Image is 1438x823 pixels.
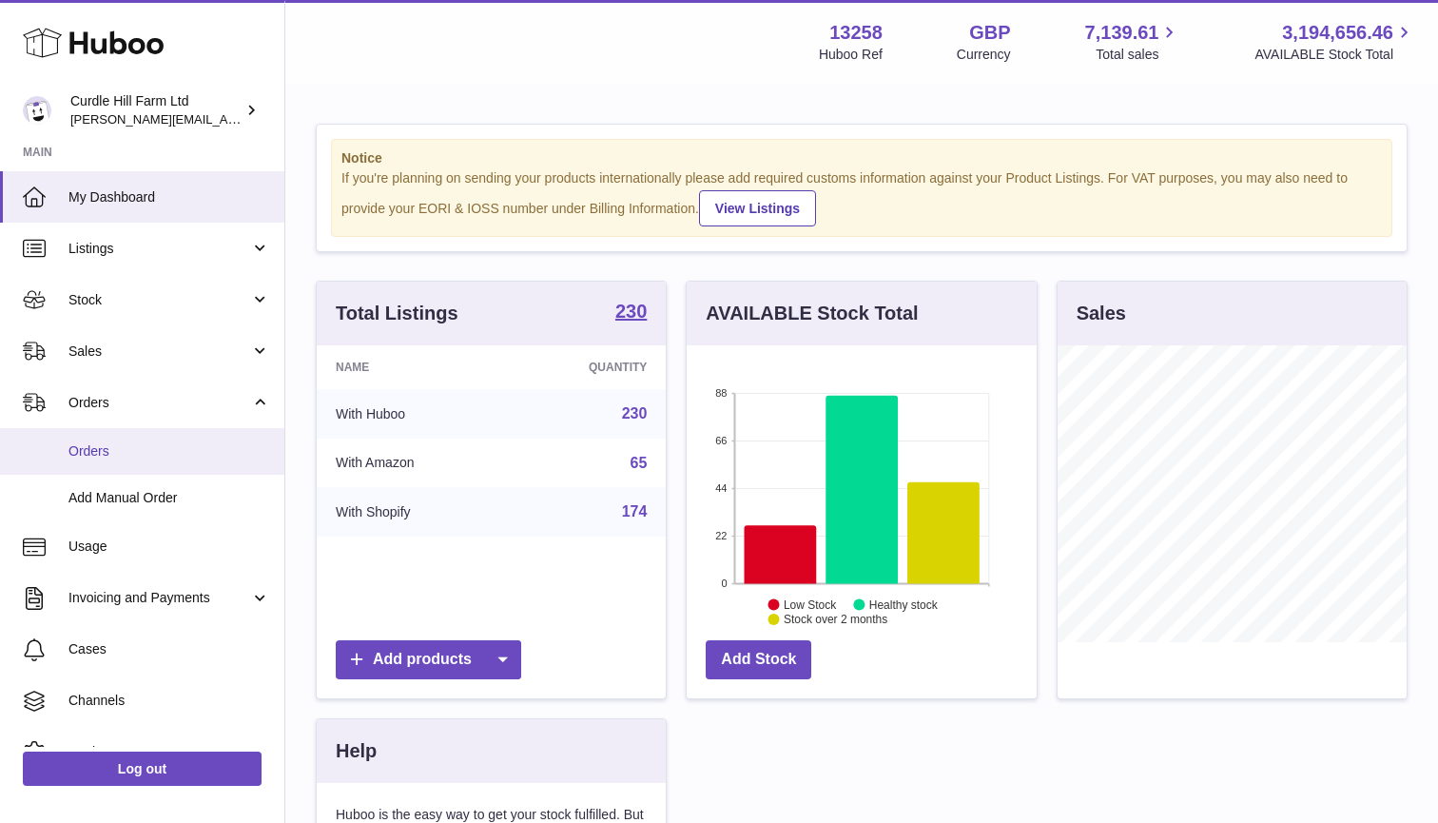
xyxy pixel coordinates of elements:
[68,394,250,412] span: Orders
[829,20,883,46] strong: 13258
[70,92,242,128] div: Curdle Hill Farm Ltd
[631,455,648,471] a: 65
[622,503,648,519] a: 174
[68,692,270,710] span: Channels
[1254,46,1415,64] span: AVAILABLE Stock Total
[68,188,270,206] span: My Dashboard
[317,389,508,439] td: With Huboo
[68,489,270,507] span: Add Manual Order
[68,240,250,258] span: Listings
[957,46,1011,64] div: Currency
[68,640,270,658] span: Cases
[969,20,1010,46] strong: GBP
[317,345,508,389] th: Name
[23,96,51,125] img: miranda@diddlysquatfarmshop.com
[622,405,648,421] a: 230
[341,149,1382,167] strong: Notice
[699,190,816,226] a: View Listings
[716,482,728,494] text: 44
[784,613,887,626] text: Stock over 2 months
[722,578,728,589] text: 0
[336,301,458,326] h3: Total Listings
[508,345,666,389] th: Quantity
[317,487,508,537] td: With Shopify
[869,598,939,611] text: Healthy stock
[336,738,377,764] h3: Help
[1077,301,1126,326] h3: Sales
[68,538,270,556] span: Usage
[70,111,381,127] span: [PERSON_NAME][EMAIL_ADDRESS][DOMAIN_NAME]
[1096,46,1180,64] span: Total sales
[317,439,508,488] td: With Amazon
[716,435,728,446] text: 66
[23,752,262,786] a: Log out
[68,442,270,460] span: Orders
[716,387,728,399] text: 88
[1085,20,1159,46] span: 7,139.61
[615,302,647,324] a: 230
[68,743,270,761] span: Settings
[68,291,250,309] span: Stock
[336,640,521,679] a: Add products
[819,46,883,64] div: Huboo Ref
[1085,20,1181,64] a: 7,139.61 Total sales
[341,169,1382,226] div: If you're planning on sending your products internationally please add required customs informati...
[68,343,250,361] span: Sales
[68,589,250,607] span: Invoicing and Payments
[706,640,811,679] a: Add Stock
[716,530,728,541] text: 22
[706,301,918,326] h3: AVAILABLE Stock Total
[1254,20,1415,64] a: 3,194,656.46 AVAILABLE Stock Total
[1282,20,1393,46] span: 3,194,656.46
[784,598,837,611] text: Low Stock
[615,302,647,321] strong: 230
